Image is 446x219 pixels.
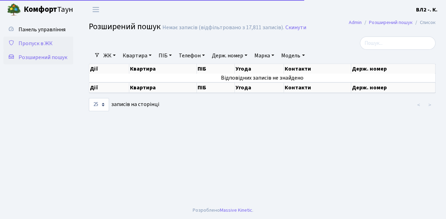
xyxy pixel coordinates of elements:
[18,26,66,33] span: Панель управління
[176,50,208,62] a: Телефон
[413,19,436,26] li: Список
[156,50,175,62] a: ПІБ
[416,6,438,14] a: ВЛ2 -. К.
[338,15,446,30] nav: breadcrumb
[235,64,284,74] th: Угода
[285,24,306,31] a: Скинути
[18,54,67,61] span: Розширений пошук
[369,19,413,26] a: Розширений пошук
[284,64,351,74] th: Контакти
[349,19,362,26] a: Admin
[89,82,129,93] th: Дії
[235,82,284,93] th: Угода
[89,21,161,33] span: Розширений пошук
[89,98,159,111] label: записів на сторінці
[197,64,235,74] th: ПІБ
[351,64,436,74] th: Держ. номер
[162,24,284,31] div: Немає записів (відфільтровано з 17,811 записів).
[129,64,197,74] th: Квартира
[360,36,436,50] input: Пошук...
[87,4,105,15] button: Переключити навігацію
[18,40,53,47] span: Пропуск в ЖК
[351,82,436,93] th: Держ. номер
[120,50,154,62] a: Квартира
[24,4,73,16] span: Таун
[89,98,109,111] select: записів на сторінці
[129,82,197,93] th: Квартира
[193,206,253,214] div: Розроблено .
[7,3,21,17] img: logo.png
[89,64,129,74] th: Дії
[101,50,118,62] a: ЖК
[252,50,277,62] a: Марка
[284,82,351,93] th: Контакти
[209,50,250,62] a: Держ. номер
[278,50,307,62] a: Модель
[3,36,73,50] a: Пропуск в ЖК
[3,23,73,36] a: Панель управління
[24,4,57,15] b: Комфорт
[197,82,235,93] th: ПІБ
[89,74,436,82] td: Відповідних записів не знайдено
[220,206,252,214] a: Massive Kinetic
[3,50,73,64] a: Розширений пошук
